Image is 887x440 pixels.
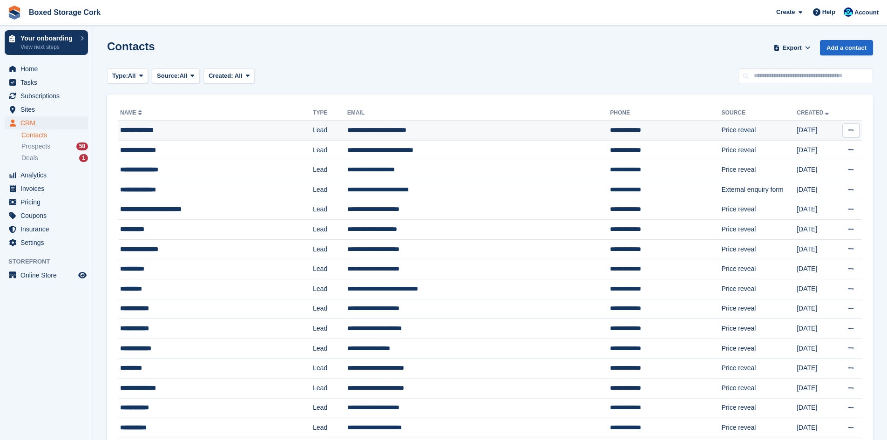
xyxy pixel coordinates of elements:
[235,72,243,79] span: All
[772,40,813,55] button: Export
[20,182,76,195] span: Invoices
[313,239,347,259] td: Lead
[313,160,347,180] td: Lead
[5,223,88,236] a: menu
[722,398,797,418] td: Price reveal
[20,169,76,182] span: Analytics
[797,418,838,438] td: [DATE]
[313,338,347,359] td: Lead
[203,68,255,84] button: Created: All
[722,140,797,160] td: Price reveal
[313,378,347,398] td: Lead
[112,71,128,81] span: Type:
[157,71,179,81] span: Source:
[5,76,88,89] a: menu
[797,160,838,180] td: [DATE]
[5,116,88,129] a: menu
[797,239,838,259] td: [DATE]
[820,40,873,55] a: Add a contact
[797,220,838,240] td: [DATE]
[180,71,188,81] span: All
[20,62,76,75] span: Home
[209,72,233,79] span: Created:
[722,319,797,339] td: Price reveal
[8,257,93,266] span: Storefront
[107,40,155,53] h1: Contacts
[20,116,76,129] span: CRM
[20,103,76,116] span: Sites
[797,359,838,379] td: [DATE]
[722,279,797,299] td: Price reveal
[313,359,347,379] td: Lead
[20,89,76,102] span: Subscriptions
[783,43,802,53] span: Export
[313,279,347,299] td: Lead
[20,223,76,236] span: Insurance
[347,106,610,121] th: Email
[313,398,347,418] td: Lead
[722,359,797,379] td: Price reveal
[21,131,88,140] a: Contacts
[313,259,347,279] td: Lead
[20,209,76,222] span: Coupons
[722,259,797,279] td: Price reveal
[5,269,88,282] a: menu
[21,142,88,151] a: Prospects 58
[25,5,104,20] a: Boxed Storage Cork
[21,153,88,163] a: Deals 1
[313,140,347,160] td: Lead
[797,338,838,359] td: [DATE]
[797,319,838,339] td: [DATE]
[5,103,88,116] a: menu
[20,196,76,209] span: Pricing
[313,319,347,339] td: Lead
[722,106,797,121] th: Source
[20,76,76,89] span: Tasks
[722,299,797,319] td: Price reveal
[5,236,88,249] a: menu
[313,121,347,141] td: Lead
[313,299,347,319] td: Lead
[7,6,21,20] img: stora-icon-8386f47178a22dfd0bd8f6a31ec36ba5ce8667c1dd55bd0f319d3a0aa187defe.svg
[107,68,148,84] button: Type: All
[313,106,347,121] th: Type
[120,109,144,116] a: Name
[722,180,797,200] td: External enquiry form
[722,418,797,438] td: Price reveal
[722,239,797,259] td: Price reveal
[5,169,88,182] a: menu
[313,180,347,200] td: Lead
[797,109,831,116] a: Created
[5,62,88,75] a: menu
[797,259,838,279] td: [DATE]
[797,140,838,160] td: [DATE]
[21,154,38,162] span: Deals
[822,7,835,17] span: Help
[20,43,76,51] p: View next steps
[5,89,88,102] a: menu
[313,220,347,240] td: Lead
[5,196,88,209] a: menu
[722,378,797,398] td: Price reveal
[5,209,88,222] a: menu
[20,35,76,41] p: Your onboarding
[152,68,200,84] button: Source: All
[854,8,879,17] span: Account
[5,30,88,55] a: Your onboarding View next steps
[79,154,88,162] div: 1
[722,338,797,359] td: Price reveal
[797,200,838,220] td: [DATE]
[77,270,88,281] a: Preview store
[313,200,347,220] td: Lead
[722,121,797,141] td: Price reveal
[722,200,797,220] td: Price reveal
[797,121,838,141] td: [DATE]
[776,7,795,17] span: Create
[722,160,797,180] td: Price reveal
[313,418,347,438] td: Lead
[21,142,50,151] span: Prospects
[128,71,136,81] span: All
[797,299,838,319] td: [DATE]
[20,236,76,249] span: Settings
[76,142,88,150] div: 58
